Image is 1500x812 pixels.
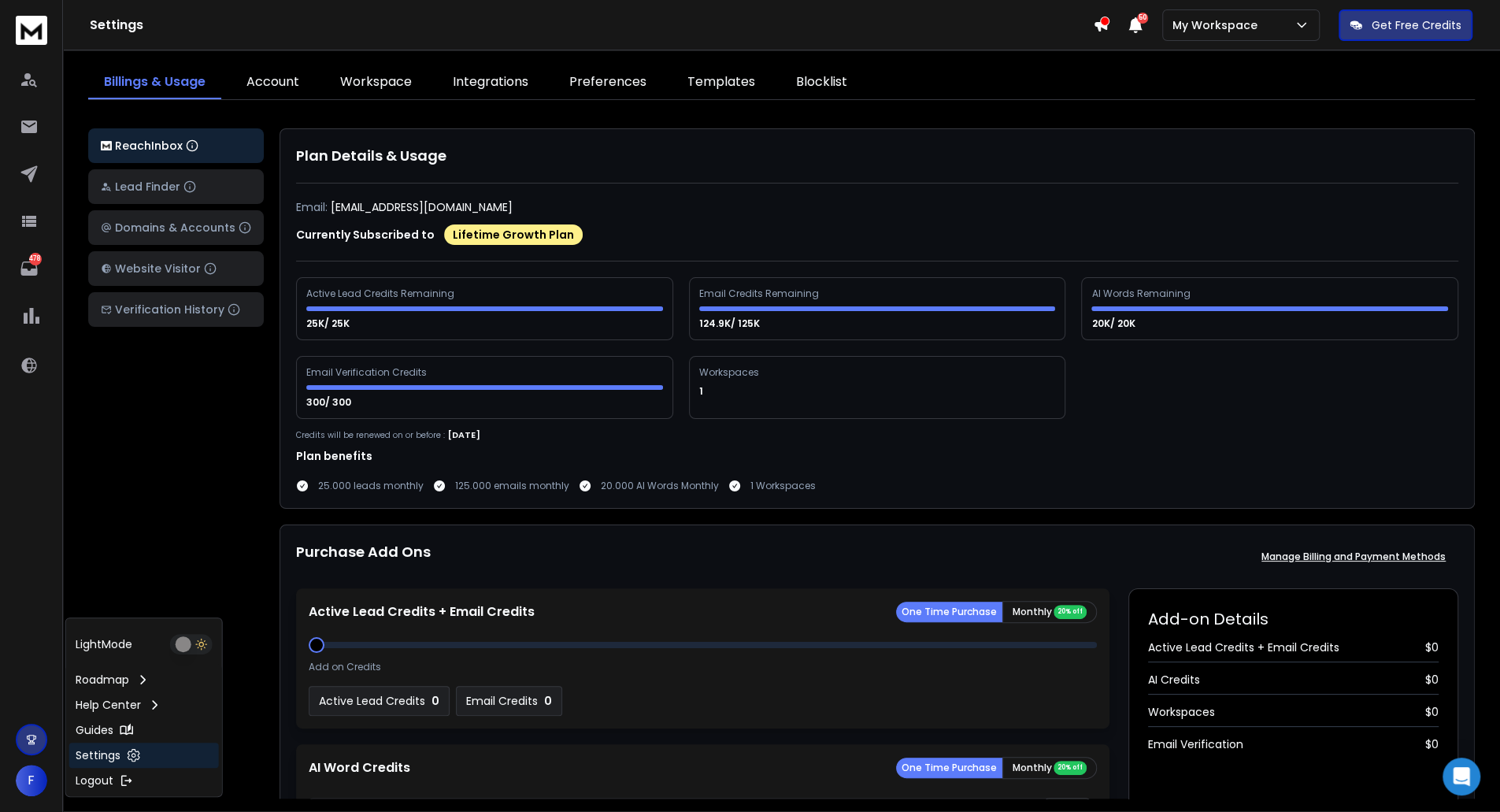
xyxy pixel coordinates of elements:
button: F [16,765,47,796]
h2: Add-on Details [1148,608,1439,630]
a: Preferences [554,66,662,99]
p: Light Mode [76,636,132,652]
p: 1 Workspaces [750,480,816,492]
p: Guides [76,722,113,738]
p: 20.000 AI Words Monthly [601,480,719,492]
p: Currently Subscribed to [296,227,435,243]
div: 20% off [1054,761,1087,775]
h1: Plan Details & Usage [296,145,1458,167]
button: Website Visitor [88,251,264,286]
p: Active Lead Credits [319,693,425,709]
p: Email: [296,199,328,215]
p: 0 [431,693,439,709]
span: 50 [1137,13,1148,24]
div: Email Verification Credits [306,366,429,379]
p: Active Lead Credits + Email Credits [309,603,535,621]
button: Manage Billing and Payment Methods [1249,541,1458,573]
a: Guides [69,717,219,743]
h1: Settings [90,16,1093,35]
p: Add on Credits [309,661,381,673]
h1: Purchase Add Ons [296,541,431,573]
div: Active Lead Credits Remaining [306,287,457,300]
a: Account [231,66,315,99]
div: Lifetime Growth Plan [444,224,583,245]
span: $ 0 [1425,640,1439,655]
button: Lead Finder [88,169,264,204]
p: [EMAIL_ADDRESS][DOMAIN_NAME] [331,199,513,215]
a: Help Center [69,692,219,717]
a: Roadmap [69,667,219,692]
div: Email Credits Remaining [699,287,821,300]
p: My Workspace [1172,17,1264,33]
p: 20K/ 20K [1091,317,1137,330]
h1: Plan benefits [296,448,1458,464]
a: Blocklist [780,66,863,99]
img: logo [16,16,47,45]
p: Email Credits [466,693,538,709]
a: Workspace [324,66,428,99]
span: Email Verification [1148,736,1243,752]
p: Get Free Credits [1372,17,1461,33]
p: 1 [699,385,706,398]
p: 300/ 300 [306,396,354,409]
a: Billings & Usage [88,66,221,99]
div: Open Intercom Messenger [1443,758,1480,795]
p: Credits will be renewed on or before : [296,429,445,441]
p: Settings [76,747,120,763]
span: $ 0 [1425,704,1439,720]
div: 20% off [1054,605,1087,619]
span: Workspaces [1148,704,1215,720]
p: AI Word Credits [309,758,410,777]
button: Domains & Accounts [88,210,264,245]
p: Help Center [76,697,141,713]
div: Workspaces [699,366,761,379]
a: Templates [672,66,771,99]
p: 25K/ 25K [306,317,352,330]
p: 478 [29,253,42,265]
div: AI Words Remaining [1091,287,1192,300]
button: One Time Purchase [896,602,1002,622]
a: 478 [13,253,45,284]
p: 25.000 leads monthly [318,480,424,492]
a: Settings [69,743,219,768]
span: $ 0 [1425,736,1439,752]
button: One Time Purchase [896,758,1002,778]
p: 125.000 emails monthly [455,480,569,492]
span: AI Credits [1148,672,1200,688]
button: ReachInbox [88,128,264,163]
button: Monthly 20% off [1002,757,1097,779]
span: Active Lead Credits + Email Credits [1148,640,1339,655]
button: Monthly 20% off [1002,601,1097,623]
button: Verification History [88,292,264,327]
span: $ 0 [1425,672,1439,688]
img: logo [101,141,112,151]
p: [DATE] [448,428,480,442]
p: Manage Billing and Payment Methods [1261,551,1446,563]
a: Integrations [437,66,544,99]
p: 0 [544,693,552,709]
button: Get Free Credits [1339,9,1472,41]
p: Roadmap [76,672,129,688]
p: Logout [76,773,113,788]
p: 124.9K/ 125K [699,317,762,330]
